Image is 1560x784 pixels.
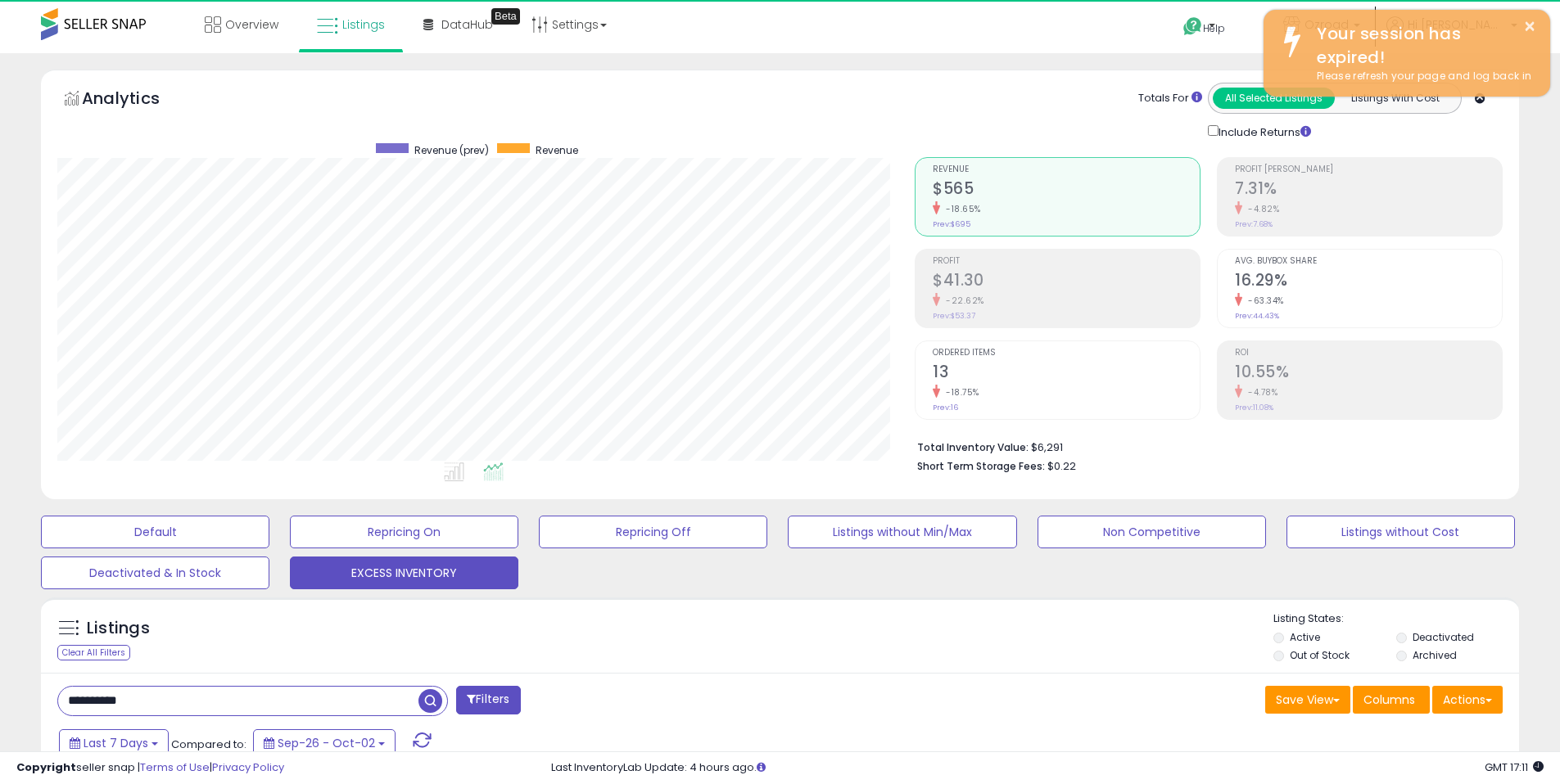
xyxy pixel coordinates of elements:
span: Compared to: [171,737,246,752]
button: Sep-26 - Oct-02 [253,729,396,757]
button: Non Competitive [1038,516,1266,548]
small: -63.34% [1242,295,1284,307]
label: Active [1290,630,1320,644]
button: All Selected Listings [1213,88,1335,109]
div: seller snap | | [16,760,284,776]
button: Actions [1432,686,1503,714]
small: Prev: 44.43% [1235,311,1279,321]
span: Overview [225,16,278,33]
button: Listings With Cost [1334,88,1456,109]
span: Avg. Buybox Share [1235,257,1502,266]
small: -22.62% [940,295,984,307]
span: $0.22 [1047,458,1076,474]
small: Prev: 16 [933,403,958,412]
span: Revenue [536,143,578,157]
span: Profit [933,257,1200,266]
strong: Copyright [16,759,76,775]
div: Totals For [1138,91,1202,106]
a: Privacy Policy [212,759,284,775]
div: Include Returns [1196,122,1331,141]
small: -18.65% [940,203,981,215]
span: Columns [1363,692,1415,708]
small: -18.75% [940,386,979,399]
h2: 10.55% [1235,363,1502,385]
span: Help [1203,21,1225,35]
span: Revenue (prev) [414,143,489,157]
div: Your session has expired! [1305,22,1538,69]
h2: 16.29% [1235,271,1502,293]
button: Filters [456,686,520,714]
small: Prev: 7.68% [1235,219,1273,229]
button: Repricing Off [539,516,767,548]
button: Deactivated & In Stock [41,556,269,589]
button: Default [41,516,269,548]
small: -4.78% [1242,386,1277,399]
b: Short Term Storage Fees: [917,459,1045,473]
label: Deactivated [1413,630,1474,644]
span: 2025-10-12 17:11 GMT [1485,759,1544,775]
button: Save View [1265,686,1350,714]
div: Tooltip anchor [491,8,520,25]
small: -4.82% [1242,203,1279,215]
h2: $41.30 [933,271,1200,293]
div: Please refresh your page and log back in [1305,69,1538,84]
small: Prev: $53.37 [933,311,975,321]
small: Prev: $695 [933,219,970,229]
span: Revenue [933,165,1200,174]
h5: Analytics [82,87,192,114]
h2: 7.31% [1235,179,1502,201]
span: Profit [PERSON_NAME] [1235,165,1502,174]
h2: $565 [933,179,1200,201]
div: Clear All Filters [57,645,130,660]
p: Listing States: [1273,611,1519,627]
b: Total Inventory Value: [917,440,1029,454]
a: Help [1170,4,1257,53]
span: Last 7 Days [84,735,148,751]
h2: 13 [933,363,1200,385]
label: Archived [1413,648,1457,662]
li: $6,291 [917,436,1490,456]
a: Terms of Use [140,759,210,775]
span: Ordered Items [933,349,1200,358]
span: DataHub [441,16,493,33]
button: Last 7 Days [59,729,169,757]
button: Repricing On [290,516,518,548]
button: Listings without Cost [1286,516,1515,548]
button: × [1523,16,1536,37]
button: EXCESS INVENTORY [290,556,518,589]
div: Last InventoryLab Update: 4 hours ago. [551,760,1544,776]
label: Out of Stock [1290,648,1350,662]
span: Listings [342,16,385,33]
button: Listings without Min/Max [788,516,1016,548]
i: Get Help [1182,16,1203,37]
button: Columns [1353,686,1430,714]
span: Sep-26 - Oct-02 [278,735,375,751]
small: Prev: 11.08% [1235,403,1273,412]
span: ROI [1235,349,1502,358]
h5: Listings [87,617,150,640]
